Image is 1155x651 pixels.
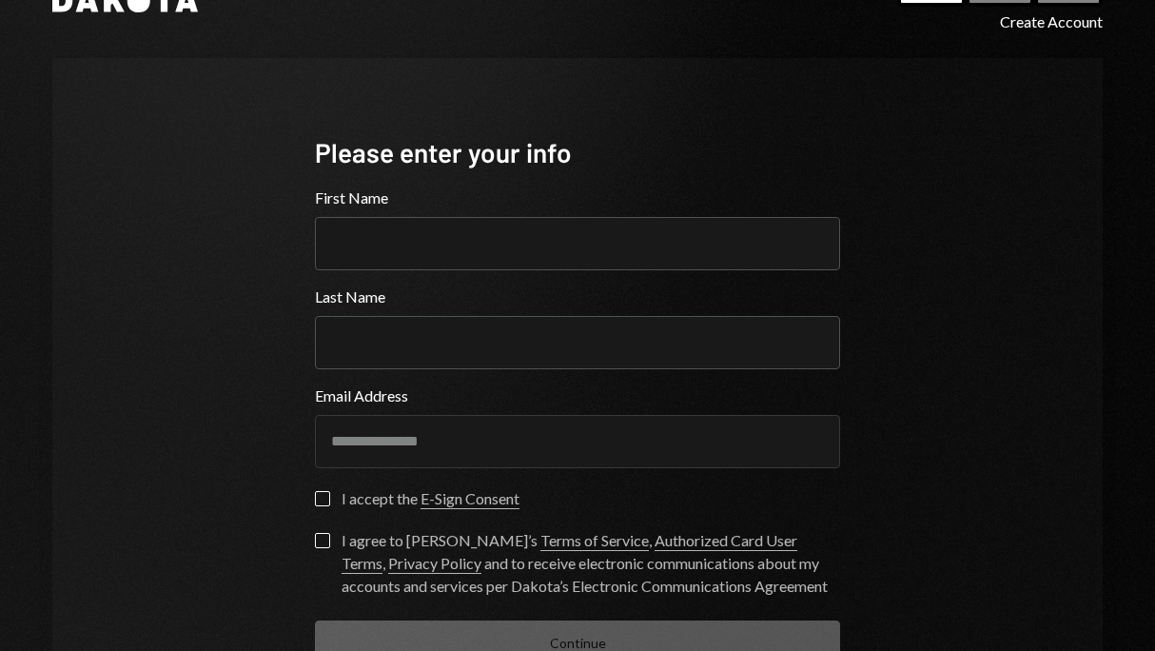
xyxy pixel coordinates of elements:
[388,554,481,574] a: Privacy Policy
[342,531,797,574] a: Authorized Card User Terms
[421,489,519,509] a: E-Sign Consent
[342,529,840,598] div: I agree to [PERSON_NAME]’s , , and to receive electronic communications about my accounts and ser...
[315,385,840,407] label: Email Address
[315,533,330,548] button: I agree to [PERSON_NAME]’s Terms of Service, Authorized Card User Terms, Privacy Policy and to re...
[1000,10,1103,33] div: Create Account
[315,187,840,209] label: First Name
[342,487,519,510] div: I accept the
[540,531,649,551] a: Terms of Service
[315,491,330,506] button: I accept the E-Sign Consent
[315,286,840,308] label: Last Name
[315,134,840,171] div: Please enter your info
